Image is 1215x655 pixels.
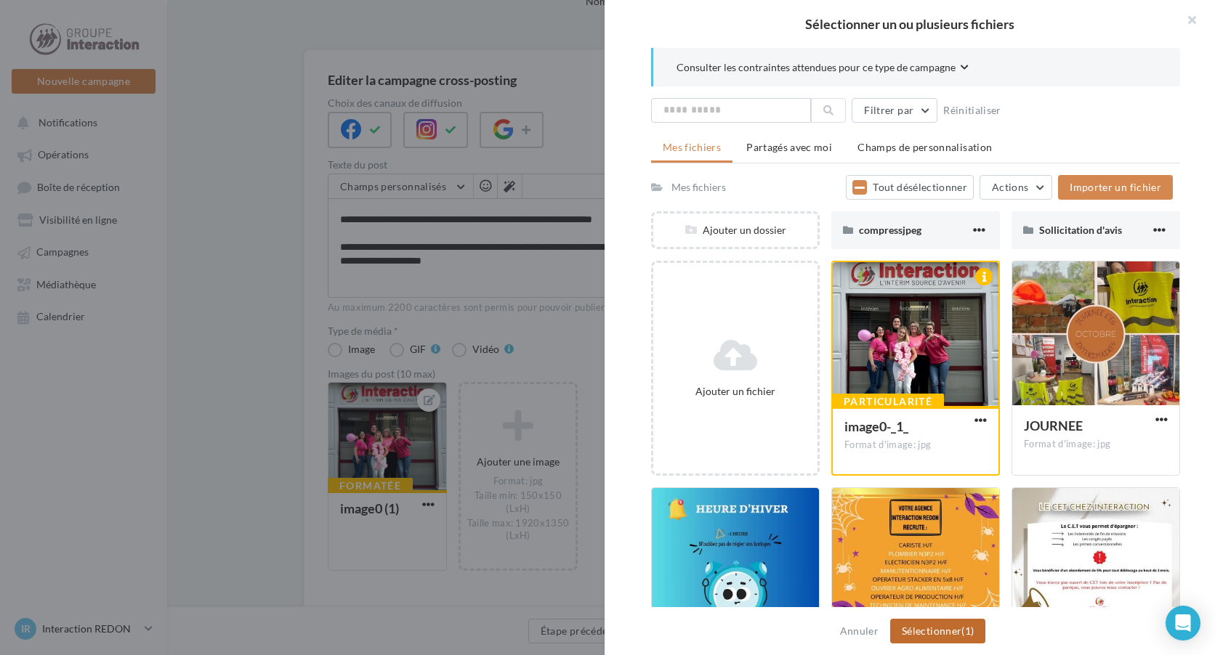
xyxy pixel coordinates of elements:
span: Mes fichiers [663,141,721,153]
button: Filtrer par [852,98,937,123]
div: Format d'image: jpg [844,439,987,452]
button: Tout désélectionner [846,175,974,200]
div: Ajouter un fichier [659,384,812,399]
button: Consulter les contraintes attendues pour ce type de campagne [677,60,969,78]
div: Format d'image: jpg [1024,438,1168,451]
span: Sollicitation d'avis [1039,224,1122,236]
button: Actions [980,175,1052,200]
span: Importer un fichier [1070,181,1161,193]
button: Importer un fichier [1058,175,1173,200]
button: Sélectionner(1) [890,619,985,643]
div: Open Intercom Messenger [1166,606,1200,640]
span: Partagés avec moi [746,141,832,153]
button: Annuler [834,622,884,640]
span: Champs de personnalisation [857,141,992,153]
span: image0-_1_ [844,418,908,434]
span: (1) [961,625,974,637]
div: Mes fichiers [671,180,726,195]
h2: Sélectionner un ou plusieurs fichiers [628,17,1192,30]
span: Actions [992,181,1028,193]
span: JOURNEE [1024,418,1083,434]
div: Particularité [832,394,944,410]
span: compressjpeg [859,224,921,236]
div: Ajouter un dossier [653,223,818,237]
span: Consulter les contraintes attendues pour ce type de campagne [677,60,956,75]
button: Réinitialiser [937,102,1007,119]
